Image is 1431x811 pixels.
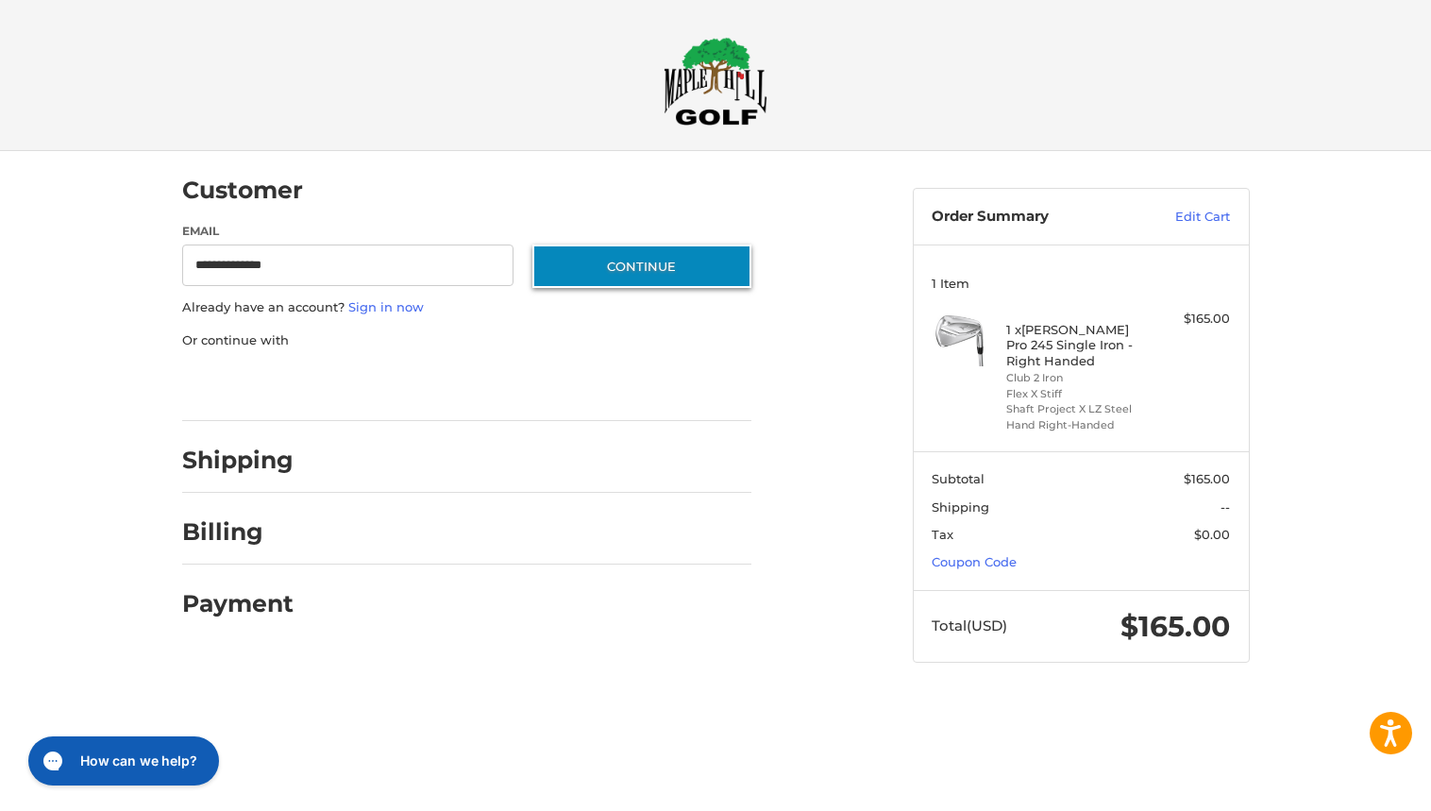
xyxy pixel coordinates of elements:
li: Shaft Project X LZ Steel [1006,401,1151,417]
h3: Order Summary [932,208,1135,227]
label: Email [182,223,514,240]
h4: 1 x [PERSON_NAME] Pro 245 Single Iron - Right Handed [1006,322,1151,368]
span: Subtotal [932,471,985,486]
li: Hand Right-Handed [1006,417,1151,433]
h2: Shipping [182,446,294,475]
iframe: Gorgias live chat messenger [19,730,225,792]
span: $0.00 [1194,527,1230,542]
div: $165.00 [1155,310,1230,329]
img: Maple Hill Golf [664,37,767,126]
h2: Payment [182,589,294,618]
a: Coupon Code [932,554,1017,569]
h2: Customer [182,176,303,205]
span: Total (USD) [932,617,1007,634]
span: Shipping [932,499,989,515]
li: Club 2 Iron [1006,370,1151,386]
span: $165.00 [1184,471,1230,486]
button: Continue [532,245,751,288]
iframe: PayPal-paypal [176,368,317,402]
a: Sign in now [348,299,424,314]
iframe: PayPal-paylater [336,368,478,402]
iframe: PayPal-venmo [496,368,637,402]
p: Already have an account? [182,298,751,317]
a: Edit Cart [1135,208,1230,227]
h3: 1 Item [932,276,1230,291]
span: Tax [932,527,953,542]
h2: Billing [182,517,293,547]
span: -- [1221,499,1230,515]
p: Or continue with [182,331,751,350]
span: $165.00 [1120,609,1230,644]
li: Flex X Stiff [1006,386,1151,402]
